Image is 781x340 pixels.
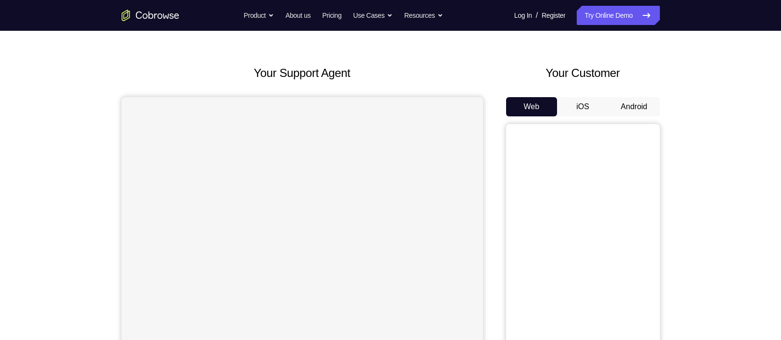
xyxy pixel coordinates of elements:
[557,97,608,116] button: iOS
[322,6,341,25] a: Pricing
[353,6,393,25] button: Use Cases
[506,97,558,116] button: Web
[506,64,660,82] h2: Your Customer
[577,6,659,25] a: Try Online Demo
[542,6,565,25] a: Register
[404,6,443,25] button: Resources
[514,6,532,25] a: Log In
[244,6,274,25] button: Product
[122,10,179,21] a: Go to the home page
[122,64,483,82] h2: Your Support Agent
[608,97,660,116] button: Android
[285,6,310,25] a: About us
[536,10,538,21] span: /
